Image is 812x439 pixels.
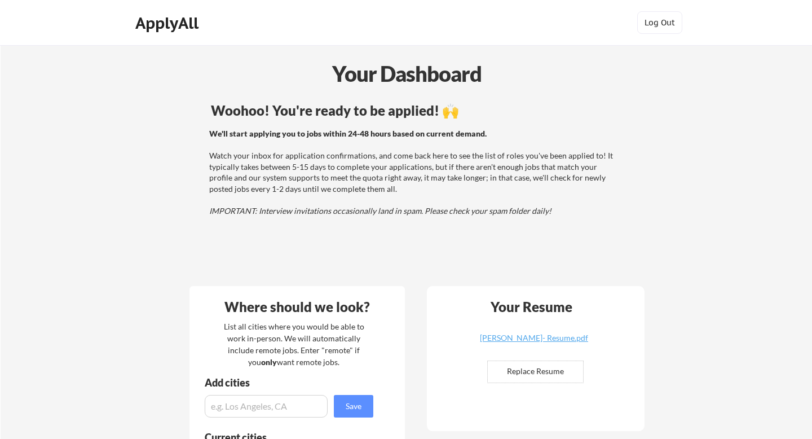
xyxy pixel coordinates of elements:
div: Your Dashboard [1,58,812,90]
em: IMPORTANT: Interview invitations occasionally land in spam. Please check your spam folder daily! [209,206,551,216]
div: ApplyAll [135,14,202,33]
button: Log Out [637,11,682,34]
div: Where should we look? [192,300,402,314]
button: Save [334,395,373,418]
div: List all cities where you would be able to work in-person. We will automatically include remote j... [217,321,372,368]
strong: only [261,357,277,367]
div: [PERSON_NAME]- Resume.pdf [467,334,601,342]
a: [PERSON_NAME]- Resume.pdf [467,334,601,352]
div: Woohoo! You're ready to be applied! 🙌 [211,104,617,117]
input: e.g. Los Angeles, CA [205,395,328,418]
div: Add cities [205,377,376,388]
strong: We'll start applying you to jobs within 24-48 hours based on current demand. [209,129,487,138]
div: Watch your inbox for application confirmations, and come back here to see the list of roles you'v... [209,128,616,217]
div: Your Resume [476,300,588,314]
